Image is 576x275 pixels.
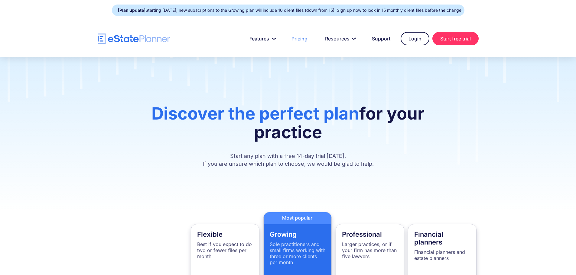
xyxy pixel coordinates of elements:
[151,103,359,124] span: Discover the perfect plan
[342,241,398,259] p: Larger practices, or if your firm has more than five lawyers
[414,230,470,246] h4: Financial planners
[118,6,463,14] div: Starting [DATE], new subscriptions to the Growing plan will include 10 client files (down from 15...
[197,241,253,259] p: Best if you expect to do two or fewer files per month
[124,152,452,168] p: Start any plan with a free 14-day trial [DATE]. If you are unsure which plan to choose, we would ...
[98,34,170,44] a: home
[197,230,253,238] h4: Flexible
[432,32,479,45] a: Start free trial
[124,104,452,148] h1: for your practice
[342,230,398,238] h4: Professional
[270,241,326,265] p: Sole practitioners and small firms working with three or more clients per month
[118,8,145,13] strong: [Plan update]
[401,32,429,45] a: Login
[318,33,362,45] a: Resources
[284,33,315,45] a: Pricing
[414,249,470,261] p: Financial planners and estate planners
[242,33,281,45] a: Features
[270,230,326,238] h4: Growing
[365,33,398,45] a: Support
